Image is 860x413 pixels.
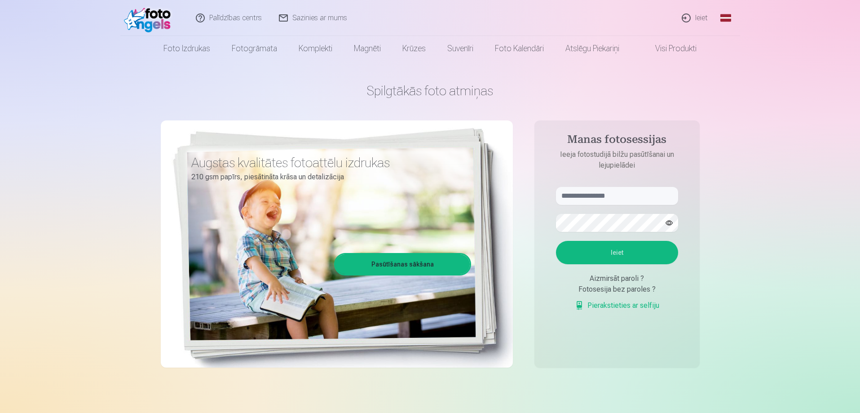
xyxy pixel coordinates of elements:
[161,83,700,99] h1: Spilgtākās foto atmiņas
[630,36,707,61] a: Visi produkti
[221,36,288,61] a: Fotogrāmata
[335,254,470,274] a: Pasūtīšanas sākšana
[392,36,437,61] a: Krūzes
[556,273,678,284] div: Aizmirsāt paroli ?
[547,149,687,171] p: Ieeja fotostudijā bilžu pasūtīšanai un lejupielādei
[556,241,678,264] button: Ieiet
[547,133,687,149] h4: Manas fotosessijas
[555,36,630,61] a: Atslēgu piekariņi
[575,300,659,311] a: Pierakstieties ar selfiju
[191,171,464,183] p: 210 gsm papīrs, piesātināta krāsa un detalizācija
[124,4,176,32] img: /fa1
[153,36,221,61] a: Foto izdrukas
[288,36,343,61] a: Komplekti
[484,36,555,61] a: Foto kalendāri
[556,284,678,295] div: Fotosesija bez paroles ?
[437,36,484,61] a: Suvenīri
[343,36,392,61] a: Magnēti
[191,155,464,171] h3: Augstas kvalitātes fotoattēlu izdrukas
